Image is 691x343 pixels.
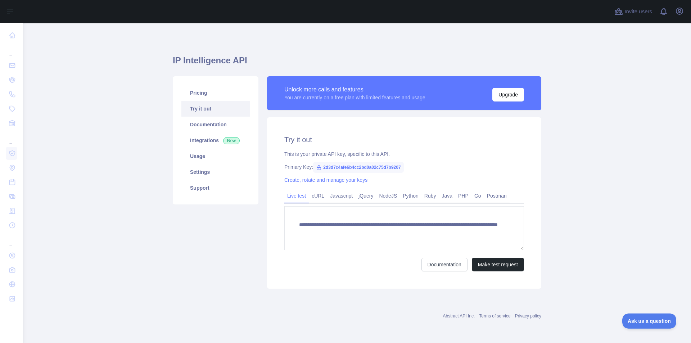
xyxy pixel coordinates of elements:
button: Invite users [613,6,654,17]
a: Privacy policy [515,313,541,319]
a: Abstract API Inc. [443,313,475,319]
a: Integrations New [181,132,250,148]
a: jQuery [356,190,376,202]
a: Support [181,180,250,196]
span: New [223,137,240,144]
a: Documentation [181,117,250,132]
div: Unlock more calls and features [284,85,425,94]
a: Try it out [181,101,250,117]
a: cURL [309,190,327,202]
div: ... [6,43,17,58]
a: Settings [181,164,250,180]
div: ... [6,233,17,248]
div: This is your private API key, specific to this API. [284,150,524,158]
a: Terms of service [479,313,510,319]
a: Live test [284,190,309,202]
a: Usage [181,148,250,164]
a: Javascript [327,190,356,202]
a: Python [400,190,421,202]
div: Primary Key: [284,163,524,171]
button: Upgrade [492,88,524,101]
a: Java [439,190,456,202]
div: You are currently on a free plan with limited features and usage [284,94,425,101]
button: Make test request [472,258,524,271]
a: NodeJS [376,190,400,202]
a: Postman [484,190,510,202]
a: PHP [455,190,471,202]
h1: IP Intelligence API [173,55,541,72]
span: 2d3d7c4afe6b4cc2bd0a02c75d7b9207 [313,162,403,173]
iframe: Toggle Customer Support [622,313,677,329]
a: Ruby [421,190,439,202]
h2: Try it out [284,135,524,145]
span: Invite users [624,8,652,16]
a: Documentation [421,258,468,271]
a: Go [471,190,484,202]
div: ... [6,131,17,145]
a: Pricing [181,85,250,101]
a: Create, rotate and manage your keys [284,177,367,183]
